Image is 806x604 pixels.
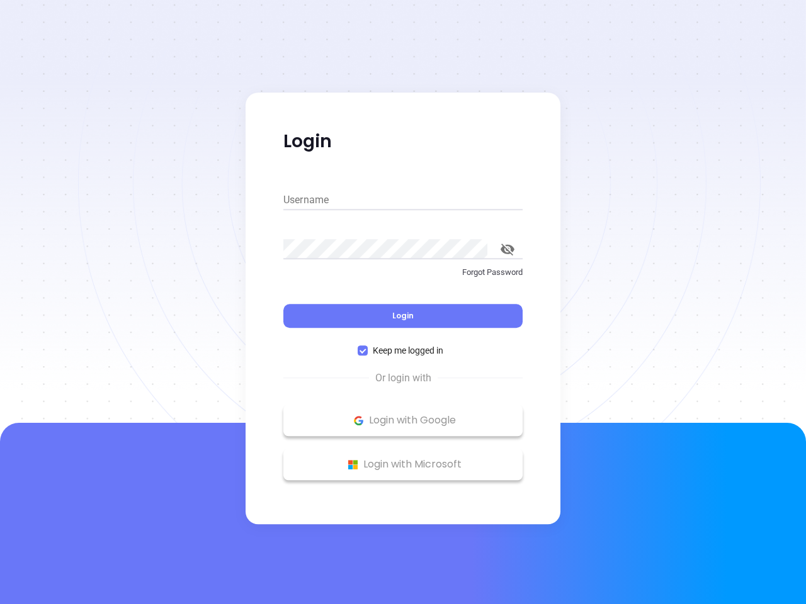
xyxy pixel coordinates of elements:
p: Login with Google [290,411,516,430]
p: Login [283,130,523,153]
span: Or login with [369,371,438,386]
a: Forgot Password [283,266,523,289]
button: Google Logo Login with Google [283,405,523,436]
img: Microsoft Logo [345,457,361,473]
img: Google Logo [351,413,366,428]
span: Login [392,310,414,321]
button: Microsoft Logo Login with Microsoft [283,449,523,480]
button: toggle password visibility [492,234,523,264]
button: Login [283,304,523,328]
p: Login with Microsoft [290,455,516,474]
span: Keep me logged in [368,344,448,357]
p: Forgot Password [283,266,523,279]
